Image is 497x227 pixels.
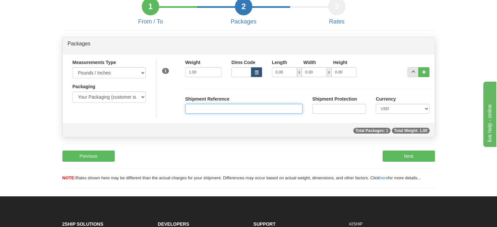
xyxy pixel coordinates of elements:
button: Next [383,151,435,162]
strong: Developers [158,221,189,227]
label: Dims Code [231,59,255,66]
strong: 2Ship Solutions [62,221,104,227]
label: Packaging [73,83,95,90]
label: Shipment Protection [312,96,357,102]
div: ... [407,67,429,77]
iframe: chat widget [482,80,496,147]
strong: Support [254,221,276,227]
label: Measurements Type [73,59,116,66]
label: Weight [185,59,200,66]
button: Previous [62,151,115,162]
label: Shipment Reference [185,96,229,102]
label: Width [303,59,316,66]
span: Total Weight: 1.00 [392,128,430,134]
h4: Packages [197,19,290,25]
h4: From / To [104,19,197,25]
label: Height [333,59,347,66]
h6: #2SHIP [349,222,435,226]
span: 1 [162,68,169,74]
a: 3 Rates [290,4,383,25]
span: NOTE: [62,175,75,180]
span: x [297,67,302,77]
h3: Packages [68,41,430,51]
span: x [327,67,331,77]
div: Rates shown here may be different than the actual charges for your shipment. Differences may occu... [58,175,440,181]
h4: Rates [290,19,383,25]
a: 1 From / To [104,4,197,25]
label: Currency [376,96,396,102]
label: Length [272,59,287,66]
a: here [379,175,388,180]
a: 2 Packages [197,4,290,25]
div: live help - online [5,4,60,12]
span: Total Packages: 1 [353,128,391,134]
